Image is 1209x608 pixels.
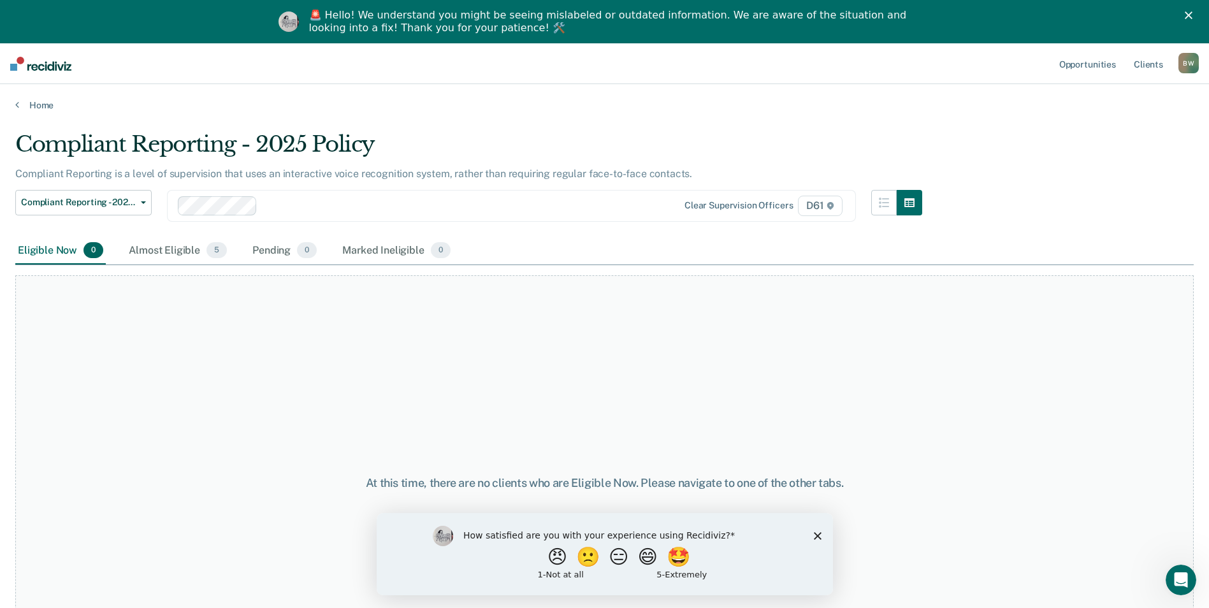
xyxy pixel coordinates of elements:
[1178,53,1199,73] div: B W
[21,197,136,208] span: Compliant Reporting - 2025 Policy
[15,168,692,180] p: Compliant Reporting is a level of supervision that uses an interactive voice recognition system, ...
[310,476,899,490] div: At this time, there are no clients who are Eligible Now. Please navigate to one of the other tabs.
[1185,11,1198,19] div: Close
[297,242,317,259] span: 0
[279,11,299,32] img: Profile image for Kim
[250,237,319,265] div: Pending0
[206,242,227,259] span: 5
[83,242,103,259] span: 0
[10,57,71,71] img: Recidiviz
[15,237,106,265] div: Eligible Now0
[309,9,911,34] div: 🚨 Hello! We understand you might be seeing mislabeled or outdated information. We are aware of th...
[431,242,451,259] span: 0
[1131,43,1166,84] a: Clients
[1057,43,1119,84] a: Opportunities
[126,237,229,265] div: Almost Eligible5
[15,190,152,215] button: Compliant Reporting - 2025 Policy
[1178,53,1199,73] button: BW
[340,237,453,265] div: Marked Ineligible0
[798,196,842,216] span: D61
[15,131,922,168] div: Compliant Reporting - 2025 Policy
[1166,565,1196,595] iframe: Intercom live chat
[377,513,833,595] iframe: Survey by Kim from Recidiviz
[684,200,793,211] div: Clear supervision officers
[15,99,1194,111] a: Home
